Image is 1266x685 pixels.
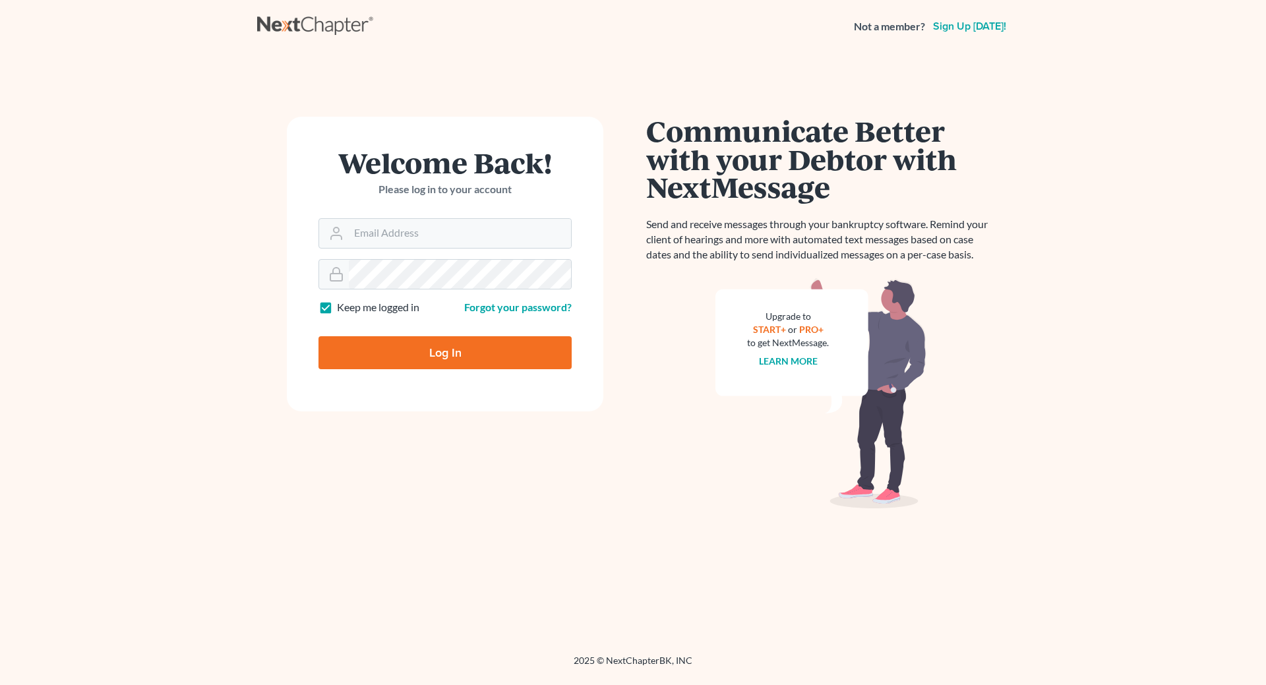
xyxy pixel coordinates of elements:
p: Send and receive messages through your bankruptcy software. Remind your client of hearings and mo... [646,217,996,262]
strong: Not a member? [854,19,925,34]
label: Keep me logged in [337,300,419,315]
h1: Communicate Better with your Debtor with NextMessage [646,117,996,201]
input: Log In [318,336,572,369]
a: Forgot your password? [464,301,572,313]
a: PRO+ [799,324,824,335]
a: Learn more [759,355,818,367]
div: Upgrade to [747,310,829,323]
a: Sign up [DATE]! [930,21,1009,32]
div: to get NextMessage. [747,336,829,349]
div: 2025 © NextChapterBK, INC [257,654,1009,678]
a: START+ [753,324,786,335]
input: Email Address [349,219,571,248]
h1: Welcome Back! [318,148,572,177]
span: or [788,324,797,335]
img: nextmessage_bg-59042aed3d76b12b5cd301f8e5b87938c9018125f34e5fa2b7a6b67550977c72.svg [715,278,926,509]
p: Please log in to your account [318,182,572,197]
